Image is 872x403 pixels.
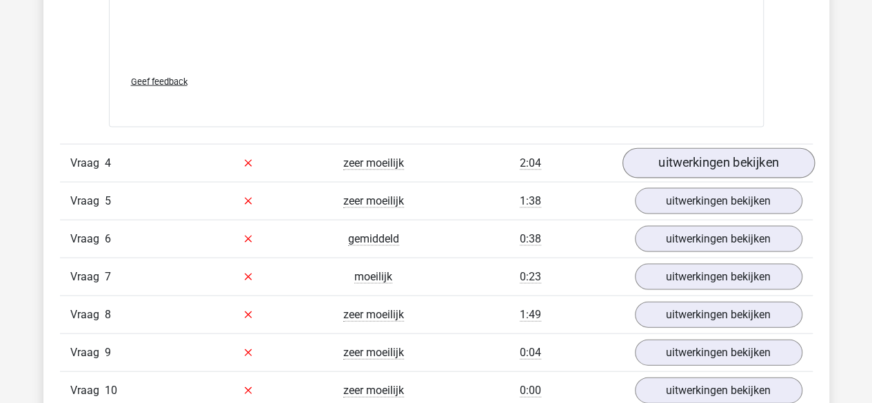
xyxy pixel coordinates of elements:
span: 0:00 [520,384,541,397]
a: uitwerkingen bekijken [635,264,802,290]
span: 6 [105,232,111,245]
span: Vraag [70,155,105,172]
span: 4 [105,156,111,169]
span: 0:04 [520,346,541,360]
span: 8 [105,308,111,321]
span: Vraag [70,269,105,285]
span: 0:23 [520,270,541,284]
span: 10 [105,384,117,397]
span: moeilijk [354,270,392,284]
span: Vraag [70,231,105,247]
span: 5 [105,194,111,207]
span: 9 [105,346,111,359]
span: Geef feedback [131,76,187,87]
span: zeer moeilijk [343,384,404,397]
span: Vraag [70,382,105,399]
a: uitwerkingen bekijken [635,188,802,214]
a: uitwerkingen bekijken [635,226,802,252]
span: 7 [105,270,111,283]
a: uitwerkingen bekijken [635,340,802,366]
a: uitwerkingen bekijken [635,302,802,328]
span: Vraag [70,193,105,209]
span: Vraag [70,307,105,323]
span: zeer moeilijk [343,308,404,322]
span: zeer moeilijk [343,156,404,170]
span: 1:38 [520,194,541,208]
span: 0:38 [520,232,541,246]
span: 1:49 [520,308,541,322]
span: zeer moeilijk [343,194,404,208]
span: gemiddeld [348,232,399,246]
span: zeer moeilijk [343,346,404,360]
span: 2:04 [520,156,541,170]
span: Vraag [70,344,105,361]
a: uitwerkingen bekijken [622,148,814,178]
